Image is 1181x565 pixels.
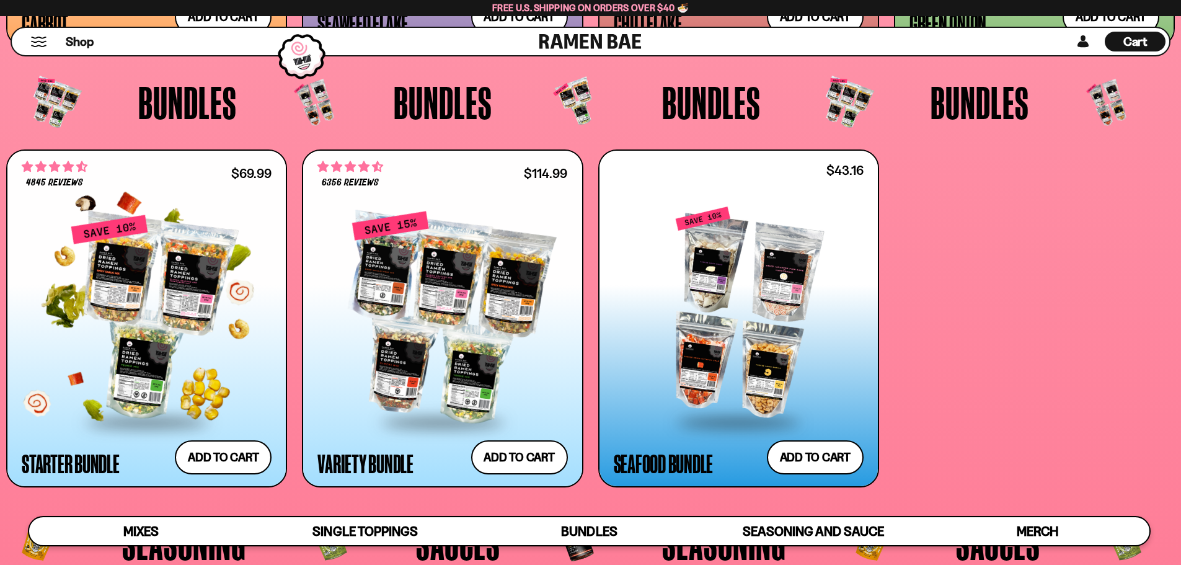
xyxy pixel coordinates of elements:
[253,517,477,545] a: Single Toppings
[123,523,159,539] span: Mixes
[492,2,689,14] span: Free U.S. Shipping on Orders over $40 🍜
[767,440,864,474] button: Add to cart
[1123,34,1148,49] span: Cart
[29,517,253,545] a: Mixes
[598,149,879,488] a: $43.16 Seafood Bundle Add to cart
[302,149,583,488] a: 4.63 stars 6356 reviews $114.99 Variety Bundle Add to cart
[701,517,925,545] a: Seasoning and Sauce
[317,452,414,474] div: Variety Bundle
[477,517,701,545] a: Bundles
[1017,523,1058,539] span: Merch
[662,79,761,125] span: Bundles
[394,79,492,125] span: Bundles
[312,523,417,539] span: Single Toppings
[317,159,383,175] span: 4.63 stars
[231,167,272,179] div: $69.99
[175,440,272,474] button: Add to cart
[66,33,94,50] span: Shop
[524,167,567,179] div: $114.99
[614,452,714,474] div: Seafood Bundle
[26,178,83,188] span: 4845 reviews
[471,440,568,474] button: Add to cart
[743,523,883,539] span: Seasoning and Sauce
[66,32,94,51] a: Shop
[931,79,1029,125] span: Bundles
[322,178,379,188] span: 6356 reviews
[826,164,864,176] div: $43.16
[6,149,287,488] a: 4.71 stars 4845 reviews $69.99 Starter Bundle Add to cart
[561,523,617,539] span: Bundles
[138,79,237,125] span: Bundles
[22,159,87,175] span: 4.71 stars
[1105,28,1166,55] div: Cart
[30,37,47,47] button: Mobile Menu Trigger
[22,452,120,474] div: Starter Bundle
[926,517,1149,545] a: Merch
